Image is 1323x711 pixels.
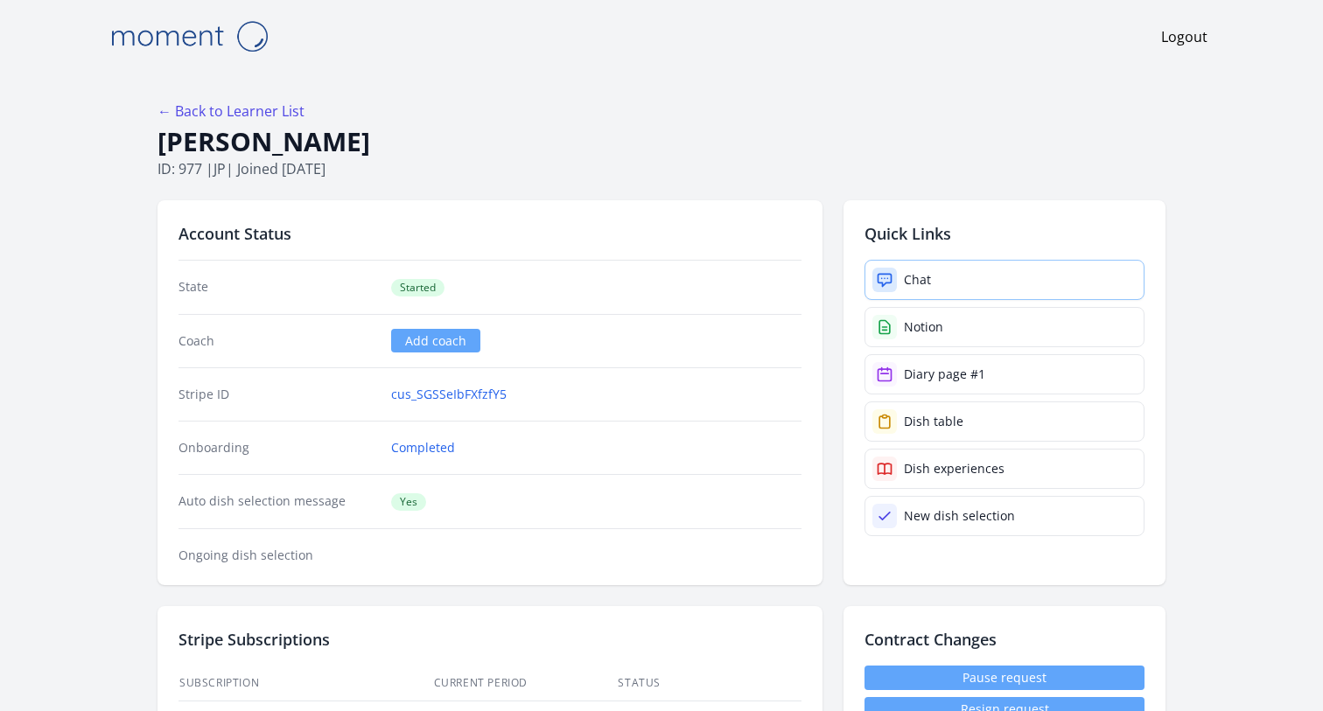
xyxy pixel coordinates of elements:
h1: [PERSON_NAME] [157,125,1165,158]
div: Chat [904,271,931,289]
a: Dish experiences [864,449,1144,489]
dt: Ongoing dish selection [178,547,377,564]
h2: Stripe Subscriptions [178,627,801,652]
div: Notion [904,318,943,336]
dt: Stripe ID [178,386,377,403]
dt: Onboarding [178,439,377,457]
a: Diary page #1 [864,354,1144,394]
dt: Coach [178,332,377,350]
h2: Quick Links [864,221,1144,246]
dt: State [178,278,377,296]
a: Pause request [864,666,1144,690]
div: Dish experiences [904,460,1004,477]
th: Current Period [433,666,618,701]
a: Completed [391,439,455,457]
div: New dish selection [904,507,1015,525]
a: Chat [864,260,1144,300]
a: Notion [864,307,1144,347]
h2: Contract Changes [864,627,1144,652]
dt: Auto dish selection message [178,492,377,511]
span: Yes [391,493,426,511]
a: Dish table [864,401,1144,442]
a: cus_SGSSeIbFXfzfY5 [391,386,507,403]
a: ← Back to Learner List [157,101,304,121]
span: jp [213,159,226,178]
th: Status [617,666,801,701]
a: Add coach [391,329,480,352]
div: Diary page #1 [904,366,985,383]
img: Moment [101,14,276,59]
th: Subscription [178,666,433,701]
p: ID: 977 | | Joined [DATE] [157,158,1165,179]
h2: Account Status [178,221,801,246]
a: New dish selection [864,496,1144,536]
div: Dish table [904,413,963,430]
span: Started [391,279,444,296]
a: Logout [1161,26,1207,47]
